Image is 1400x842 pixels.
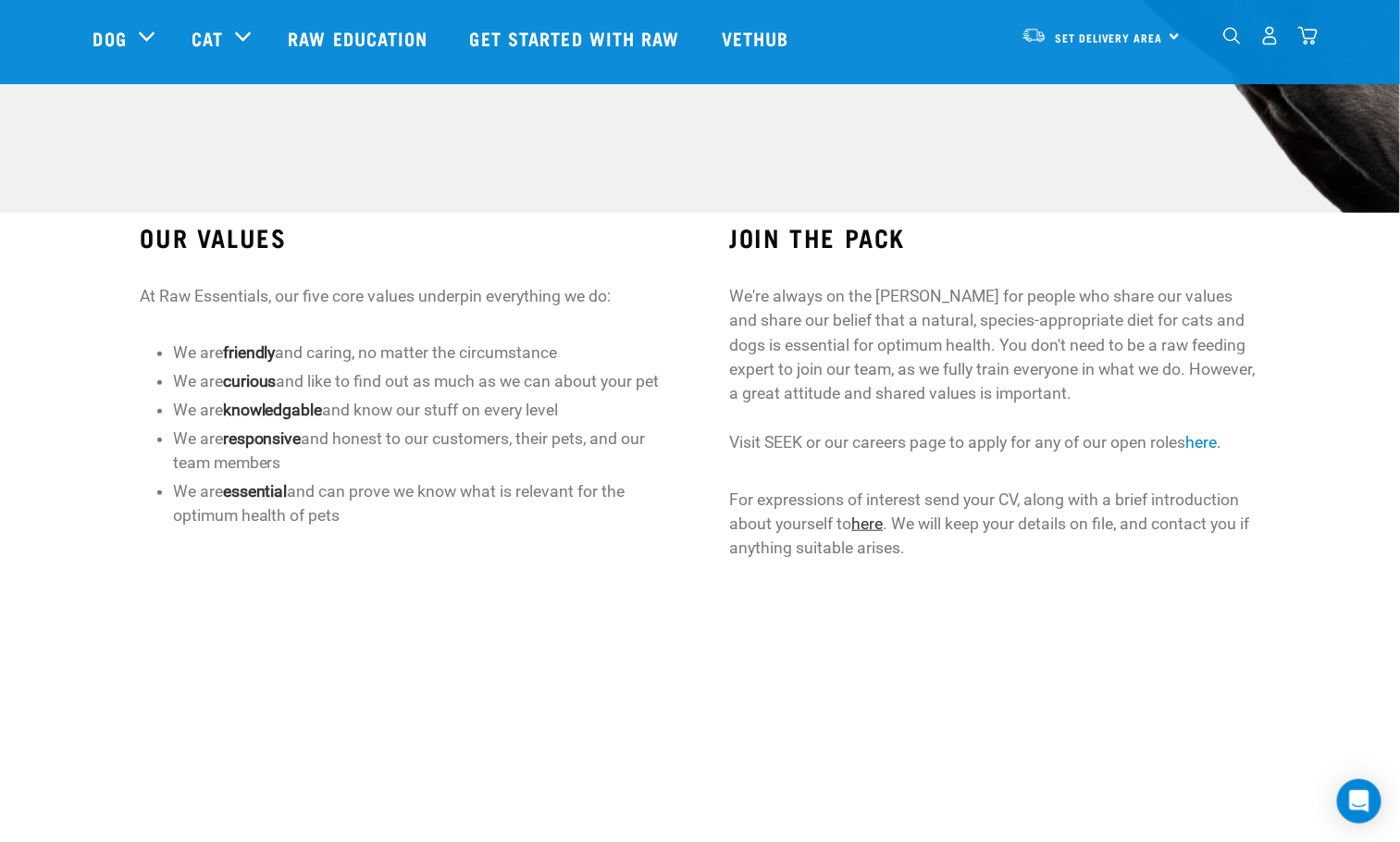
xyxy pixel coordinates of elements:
[1337,779,1381,823] div: Open Intercom Messenger
[703,1,812,75] a: Vethub
[140,284,670,308] p: At Raw Essentials, our five core values underpin everything we do:
[1260,26,1280,45] img: user.png
[1223,27,1241,44] img: home-icon-1@2x.png
[729,223,1259,252] h3: JOIN THE PACK
[1056,34,1163,41] span: Set Delivery Area
[173,398,671,422] li: We are and know our stuff on every level
[173,479,671,528] li: We are and can prove we know what is relevant for the optimum health of pets
[223,401,323,419] strong: knowledgable
[223,372,277,390] strong: curious
[729,284,1259,455] p: We're always on the [PERSON_NAME] for people who share our values and share our belief that a nat...
[223,343,276,362] strong: friendly
[269,1,451,75] a: Raw Education
[452,1,703,75] a: Get started with Raw
[1185,433,1217,452] a: here
[173,369,671,393] li: We are and like to find out as much as we can about your pet
[851,514,883,533] a: here
[192,24,223,52] a: Cat
[1022,27,1047,43] img: van-moving.png
[223,429,302,448] strong: responsive
[173,427,671,476] li: We are and honest to our customers, their pets, and our team members
[223,482,288,501] strong: essential
[140,223,670,252] h3: OUR VALUES
[729,488,1259,561] p: For expressions of interest send your CV, along with a brief introduction about yourself to . We ...
[1298,26,1318,45] img: home-icon@2x.png
[173,341,671,365] li: We are and caring, no matter the circumstance
[93,24,127,52] a: Dog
